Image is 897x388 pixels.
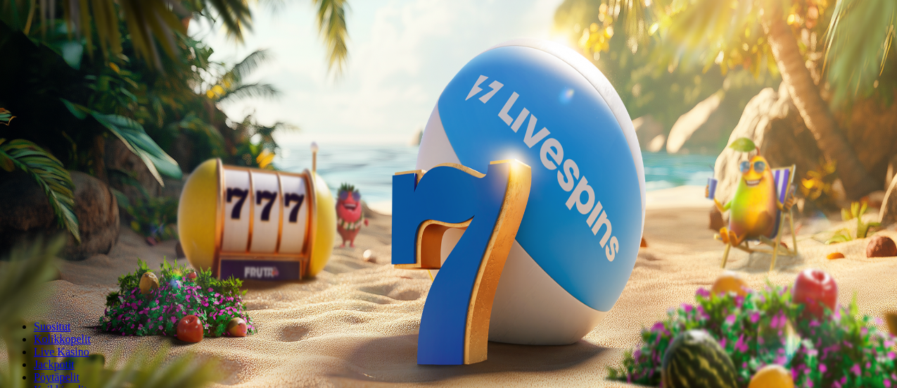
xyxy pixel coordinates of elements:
[34,358,75,370] a: Jackpotit
[34,333,91,345] a: Kolikkopelit
[34,371,79,383] span: Pöytäpelit
[34,320,70,332] a: Suositut
[34,346,89,358] a: Live Kasino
